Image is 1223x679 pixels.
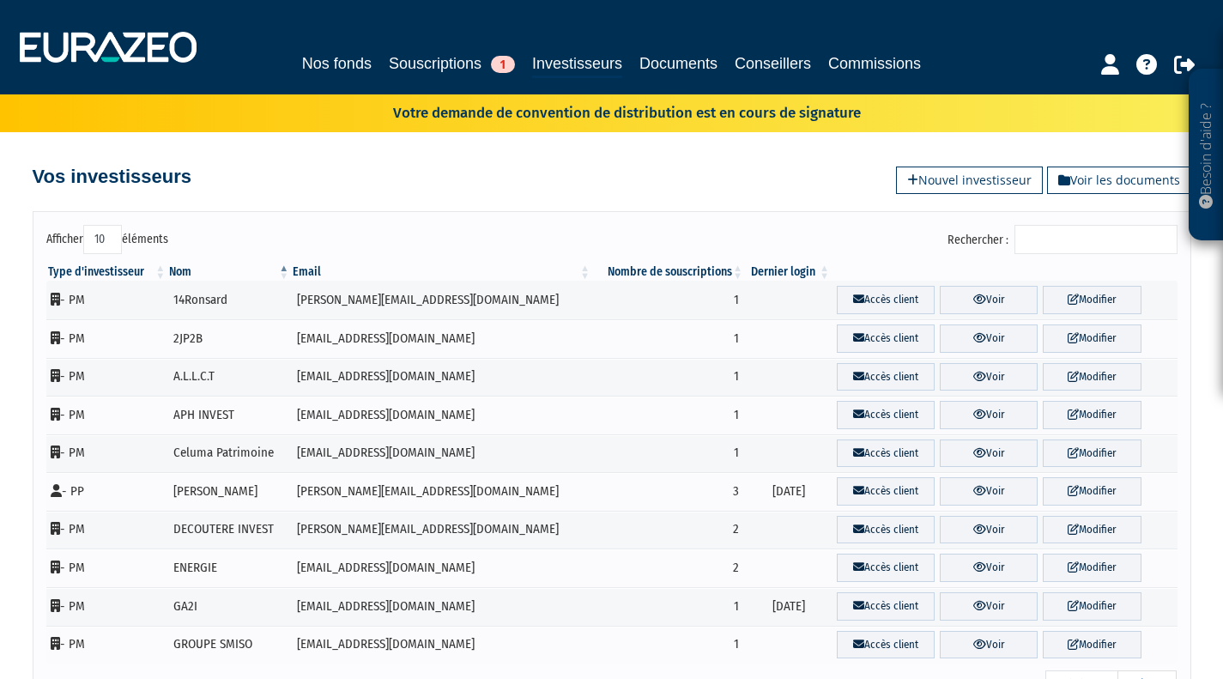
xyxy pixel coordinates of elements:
[592,264,745,281] th: Nombre de souscriptions : activer pour trier la colonne par ordre croissant
[940,401,1038,429] a: Voir
[592,396,745,434] td: 1
[291,511,592,549] td: [PERSON_NAME][EMAIL_ADDRESS][DOMAIN_NAME]
[1043,554,1141,582] a: Modifier
[1043,324,1141,353] a: Modifier
[46,358,168,397] td: - PM
[46,264,168,281] th: Type d'investisseur : activer pour trier la colonne par ordre croissant
[837,286,935,314] a: Accès client
[167,264,291,281] th: Nom : activer pour trier la colonne par ordre d&eacute;croissant
[1043,440,1141,468] a: Modifier
[592,626,745,664] td: 1
[940,516,1038,544] a: Voir
[837,477,935,506] a: Accès client
[592,358,745,397] td: 1
[167,319,291,358] td: 2JP2B
[46,319,168,358] td: - PM
[940,363,1038,391] a: Voir
[837,401,935,429] a: Accès client
[167,626,291,664] td: GROUPE SMISO
[1043,401,1141,429] a: Modifier
[1043,286,1141,314] a: Modifier
[837,592,935,621] a: Accès client
[46,396,168,434] td: - PM
[167,396,291,434] td: APH INVEST
[167,587,291,626] td: GA2I
[1196,78,1216,233] p: Besoin d'aide ?
[46,549,168,587] td: - PM
[46,225,168,254] label: Afficher éléments
[491,56,515,73] span: 1
[1047,167,1191,194] a: Voir les documents
[940,324,1038,353] a: Voir
[20,32,197,63] img: 1732889491-logotype_eurazeo_blanc_rvb.png
[639,52,717,76] a: Documents
[83,225,122,254] select: Afficheréléments
[291,396,592,434] td: [EMAIL_ADDRESS][DOMAIN_NAME]
[46,281,168,319] td: - PM
[828,52,921,76] a: Commissions
[592,587,745,626] td: 1
[832,264,1177,281] th: &nbsp;
[745,264,832,281] th: Dernier login : activer pour trier la colonne par ordre croissant
[592,511,745,549] td: 2
[343,99,861,124] p: Votre demande de convention de distribution est en cours de signature
[940,286,1038,314] a: Voir
[1043,631,1141,659] a: Modifier
[940,477,1038,506] a: Voir
[948,225,1178,254] label: Rechercher :
[837,554,935,582] a: Accès client
[46,626,168,664] td: - PM
[291,264,592,281] th: Email : activer pour trier la colonne par ordre croissant
[896,167,1043,194] a: Nouvel investisseur
[33,167,191,187] h4: Vos investisseurs
[291,587,592,626] td: [EMAIL_ADDRESS][DOMAIN_NAME]
[940,592,1038,621] a: Voir
[735,52,811,76] a: Conseillers
[837,363,935,391] a: Accès client
[167,472,291,511] td: [PERSON_NAME]
[1043,516,1141,544] a: Modifier
[46,434,168,473] td: - PM
[592,281,745,319] td: 1
[291,472,592,511] td: [PERSON_NAME][EMAIL_ADDRESS][DOMAIN_NAME]
[291,549,592,587] td: [EMAIL_ADDRESS][DOMAIN_NAME]
[592,549,745,587] td: 2
[46,511,168,549] td: - PM
[1014,225,1178,254] input: Rechercher :
[592,472,745,511] td: 3
[46,472,168,511] td: - PP
[940,554,1038,582] a: Voir
[837,440,935,468] a: Accès client
[291,434,592,473] td: [EMAIL_ADDRESS][DOMAIN_NAME]
[302,52,372,76] a: Nos fonds
[167,549,291,587] td: ENERGIE
[167,358,291,397] td: A.L.L.C.T
[389,52,515,76] a: Souscriptions1
[592,434,745,473] td: 1
[745,587,832,626] td: [DATE]
[291,358,592,397] td: [EMAIL_ADDRESS][DOMAIN_NAME]
[291,281,592,319] td: [PERSON_NAME][EMAIL_ADDRESS][DOMAIN_NAME]
[837,324,935,353] a: Accès client
[592,319,745,358] td: 1
[940,440,1038,468] a: Voir
[167,434,291,473] td: Celuma Patrimoine
[1043,363,1141,391] a: Modifier
[1043,477,1141,506] a: Modifier
[167,511,291,549] td: DECOUTERE INVEST
[837,516,935,544] a: Accès client
[291,626,592,664] td: [EMAIL_ADDRESS][DOMAIN_NAME]
[745,472,832,511] td: [DATE]
[1043,592,1141,621] a: Modifier
[291,319,592,358] td: [EMAIL_ADDRESS][DOMAIN_NAME]
[532,52,622,78] a: Investisseurs
[837,631,935,659] a: Accès client
[46,587,168,626] td: - PM
[940,631,1038,659] a: Voir
[167,281,291,319] td: 14Ronsard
